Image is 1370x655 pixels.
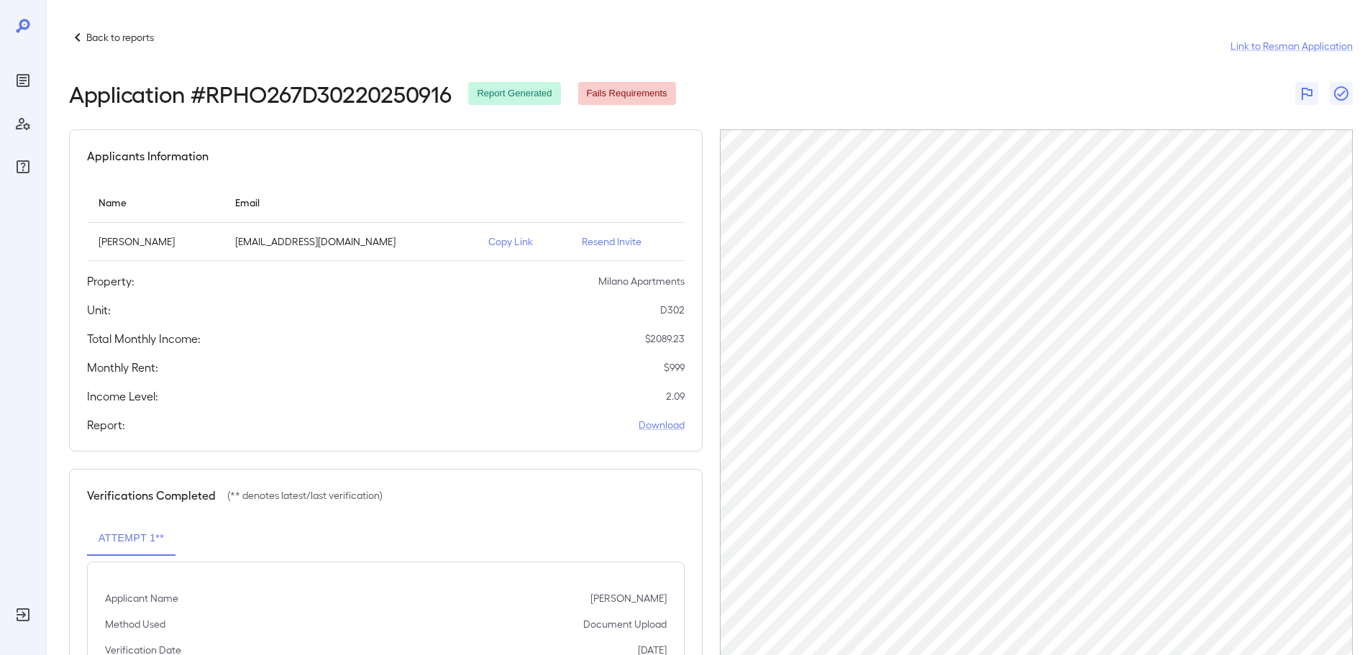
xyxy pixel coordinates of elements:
h2: Application # RPHO267D30220250916 [69,81,451,106]
span: Report Generated [468,87,560,101]
th: Email [224,182,477,223]
p: Copy Link [488,234,559,249]
div: Log Out [12,603,35,626]
p: Document Upload [583,617,667,631]
p: Milano Apartments [598,274,685,288]
th: Name [87,182,224,223]
div: Manage Users [12,112,35,135]
h5: Income Level: [87,388,158,405]
p: [PERSON_NAME] [99,234,212,249]
h5: Property: [87,272,134,290]
p: Back to reports [86,30,154,45]
table: simple table [87,182,685,261]
button: Flag Report [1295,82,1318,105]
div: FAQ [12,155,35,178]
button: Attempt 1** [87,521,175,556]
a: Download [639,418,685,432]
p: Method Used [105,617,165,631]
p: Resend Invite [582,234,673,249]
p: (** denotes latest/last verification) [227,488,383,503]
button: Close Report [1330,82,1353,105]
p: Applicant Name [105,591,178,605]
h5: Unit: [87,301,111,319]
h5: Applicants Information [87,147,209,165]
p: 2.09 [666,389,685,403]
h5: Verifications Completed [87,487,216,504]
h5: Report: [87,416,125,434]
h5: Total Monthly Income: [87,330,201,347]
h5: Monthly Rent: [87,359,158,376]
p: D302 [660,303,685,317]
p: [EMAIL_ADDRESS][DOMAIN_NAME] [235,234,465,249]
span: Fails Requirements [578,87,676,101]
p: $ 999 [664,360,685,375]
p: $ 2089.23 [645,331,685,346]
div: Reports [12,69,35,92]
a: Link to Resman Application [1230,39,1353,53]
p: [PERSON_NAME] [590,591,667,605]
